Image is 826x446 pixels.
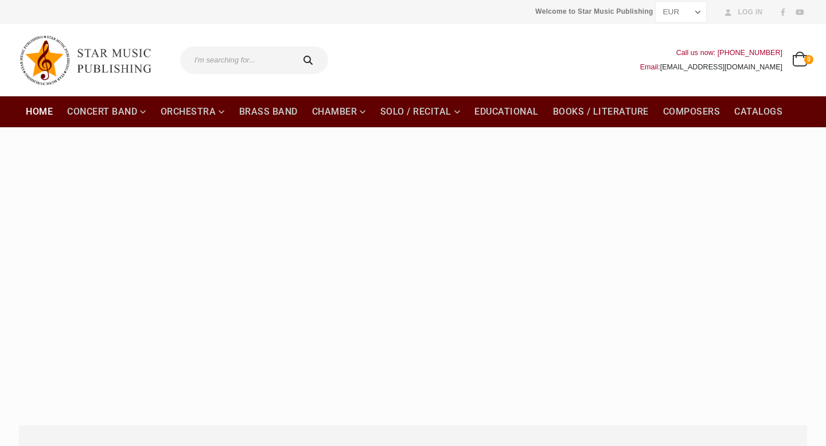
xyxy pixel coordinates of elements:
[19,96,60,127] a: Home
[720,5,762,19] a: Log In
[660,63,782,71] a: [EMAIL_ADDRESS][DOMAIN_NAME]
[232,96,305,127] a: Brass Band
[727,96,789,127] a: Catalogs
[640,60,782,75] div: Email:
[640,46,782,60] div: Call us now: [PHONE_NUMBER]
[60,96,153,127] a: Concert Band
[305,96,373,127] a: Chamber
[804,55,813,64] span: 0
[546,96,656,127] a: Books / Literature
[467,96,546,127] a: Educational
[535,3,653,20] span: Welcome to Star Music Publishing
[656,96,727,127] a: Composers
[19,30,162,91] img: Star Music Publishing
[180,46,291,74] input: I'm searching for...
[154,96,232,127] a: Orchestra
[792,5,807,19] a: Youtube
[776,5,790,19] a: Facebook
[373,96,467,127] a: Solo / Recital
[291,46,328,74] button: Search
